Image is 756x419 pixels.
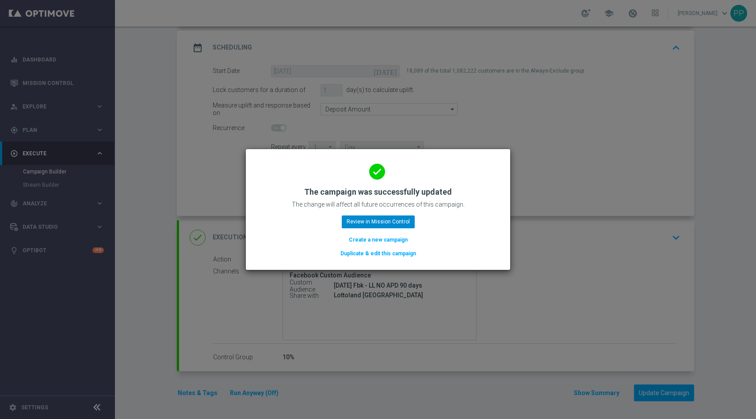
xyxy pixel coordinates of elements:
[369,164,385,180] i: done
[340,249,417,258] button: Duplicate & edit this campaign
[342,215,415,228] button: Review in Mission Control
[304,187,452,197] h2: The campaign was successfully updated
[348,235,409,245] button: Create a new campaign
[292,200,465,208] p: The change will affect all future occurrences of this campaign.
